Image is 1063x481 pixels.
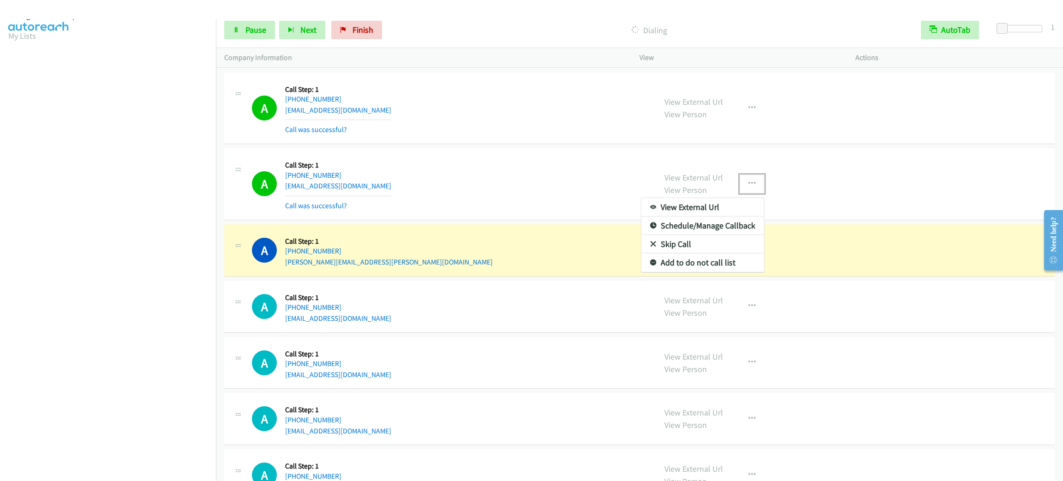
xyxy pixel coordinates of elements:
[641,216,764,235] a: Schedule/Manage Callback
[1036,204,1063,277] iframe: Resource Center
[252,294,277,319] h1: A
[252,238,277,263] h1: A
[641,253,764,272] a: Add to do not call list
[641,198,764,216] a: View External Url
[74,12,128,20] a: Switch to Preview
[641,235,764,253] a: Skip Call
[252,350,277,375] h1: A
[252,350,277,375] div: The call is yet to be attempted
[252,294,277,319] div: The call is yet to be attempted
[252,406,277,431] div: The call is yet to be attempted
[8,30,36,41] a: My Lists
[252,406,277,431] h1: A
